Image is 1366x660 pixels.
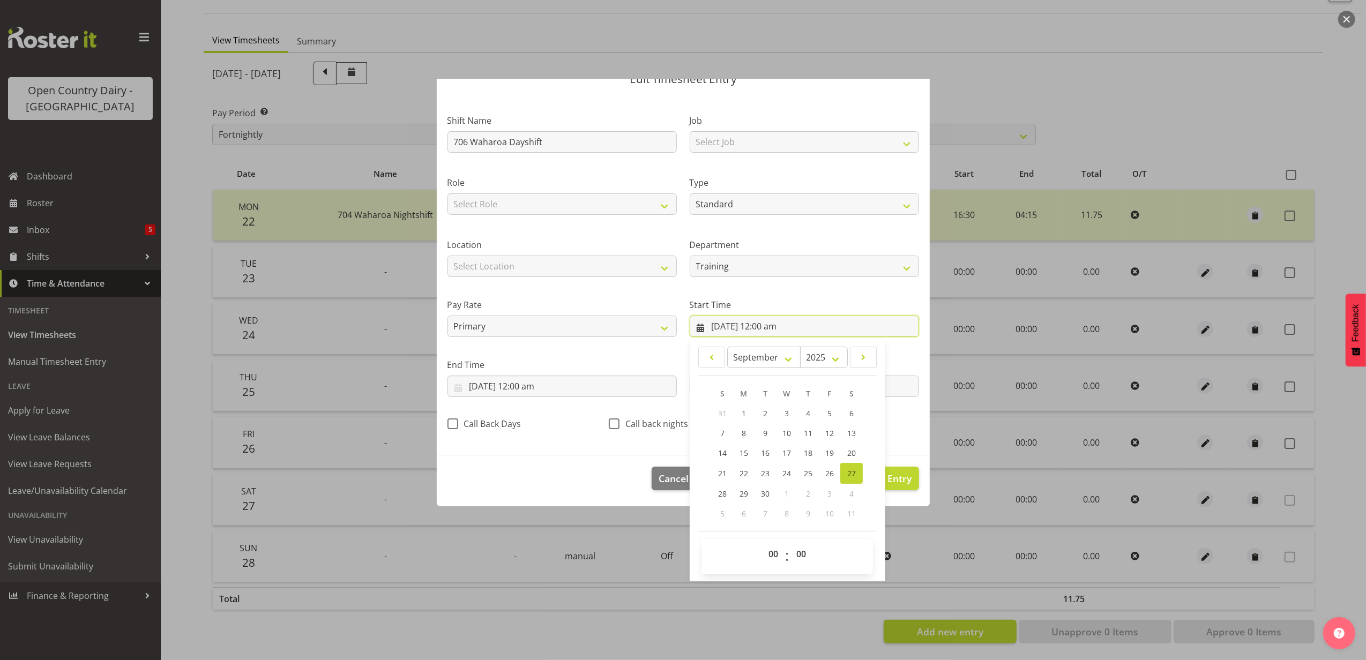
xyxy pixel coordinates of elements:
a: 18 [797,443,819,463]
img: help-xxl-2.png [1334,628,1345,639]
span: 21 [718,468,727,478]
span: S [849,388,854,399]
a: 25 [797,463,819,484]
span: 19 [825,448,834,458]
span: 18 [804,448,812,458]
span: 13 [847,428,856,438]
span: 23 [761,468,770,478]
span: 1 [785,489,789,499]
span: Call back nights [619,418,688,429]
a: 8 [733,423,755,443]
a: 3 [776,403,797,423]
a: 24 [776,463,797,484]
a: 2 [755,403,776,423]
span: 7 [720,428,725,438]
label: Department [690,238,919,251]
input: Shift Name [447,131,677,153]
span: T [806,388,810,399]
span: 10 [825,508,834,519]
span: 12 [825,428,834,438]
span: 8 [785,508,789,519]
span: 27 [847,468,856,478]
a: 20 [840,443,863,463]
a: 26 [819,463,840,484]
span: Cancel [659,471,689,485]
a: 5 [819,403,840,423]
a: 22 [733,463,755,484]
span: 10 [782,428,791,438]
label: Job [690,114,919,127]
span: 11 [804,428,812,438]
span: 14 [718,448,727,458]
span: 3 [785,408,789,418]
a: 9 [755,423,776,443]
span: : [786,543,789,570]
a: 27 [840,463,863,484]
span: 11 [847,508,856,519]
span: F [828,388,832,399]
span: 4 [849,489,854,499]
a: 17 [776,443,797,463]
a: 10 [776,423,797,443]
span: 2 [806,489,810,499]
label: End Time [447,358,677,371]
label: Type [690,176,919,189]
a: 29 [733,484,755,504]
span: 20 [847,448,856,458]
span: 16 [761,448,770,458]
a: 13 [840,423,863,443]
span: 9 [806,508,810,519]
span: 2 [763,408,767,418]
span: 26 [825,468,834,478]
a: 15 [733,443,755,463]
span: 3 [827,489,832,499]
a: 16 [755,443,776,463]
label: Role [447,176,677,189]
span: 8 [742,428,746,438]
button: Cancel [652,467,696,490]
a: 21 [712,463,733,484]
span: 4 [806,408,810,418]
label: Shift Name [447,114,677,127]
span: Feedback [1351,304,1361,342]
span: 7 [763,508,767,519]
span: 5 [827,408,832,418]
label: Location [447,238,677,251]
button: Feedback - Show survey [1346,294,1366,366]
input: Click to select... [447,376,677,397]
span: 24 [782,468,791,478]
span: 29 [740,489,748,499]
span: 30 [761,489,770,499]
a: 28 [712,484,733,504]
span: 25 [804,468,812,478]
span: 6 [849,408,854,418]
span: 22 [740,468,748,478]
span: 9 [763,428,767,438]
a: 11 [797,423,819,443]
a: 1 [733,403,755,423]
a: 4 [797,403,819,423]
a: 12 [819,423,840,443]
span: W [783,388,790,399]
span: 31 [718,408,727,418]
label: Start Time [690,298,919,311]
span: T [763,388,767,399]
input: Click to select... [690,316,919,337]
span: 1 [742,408,746,418]
a: 19 [819,443,840,463]
span: 15 [740,448,748,458]
a: 6 [840,403,863,423]
span: M [741,388,748,399]
span: 17 [782,448,791,458]
span: 6 [742,508,746,519]
span: Call Back Days [458,418,521,429]
a: 7 [712,423,733,443]
span: S [720,388,725,399]
label: Pay Rate [447,298,677,311]
a: 30 [755,484,776,504]
a: 14 [712,443,733,463]
span: 28 [718,489,727,499]
a: 23 [755,463,776,484]
span: 5 [720,508,725,519]
p: Edit Timesheet Entry [447,73,919,85]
